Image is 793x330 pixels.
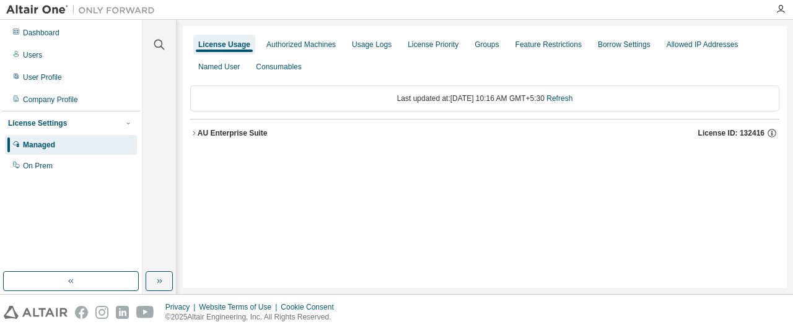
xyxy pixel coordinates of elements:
[198,62,240,72] div: Named User
[281,302,341,312] div: Cookie Consent
[23,72,62,82] div: User Profile
[352,40,392,50] div: Usage Logs
[190,119,779,147] button: AU Enterprise SuiteLicense ID: 132416
[95,306,108,319] img: instagram.svg
[23,28,59,38] div: Dashboard
[23,140,55,150] div: Managed
[198,128,268,138] div: AU Enterprise Suite
[116,306,129,319] img: linkedin.svg
[199,302,281,312] div: Website Terms of Use
[75,306,88,319] img: facebook.svg
[190,85,779,111] div: Last updated at: [DATE] 10:16 AM GMT+5:30
[546,94,572,103] a: Refresh
[198,40,250,50] div: License Usage
[698,128,765,138] span: License ID: 132416
[515,40,582,50] div: Feature Restrictions
[475,40,499,50] div: Groups
[598,40,651,50] div: Borrow Settings
[4,306,68,319] img: altair_logo.svg
[136,306,154,319] img: youtube.svg
[165,302,199,312] div: Privacy
[256,62,301,72] div: Consumables
[165,312,341,323] p: © 2025 Altair Engineering, Inc. All Rights Reserved.
[23,50,42,60] div: Users
[23,95,78,105] div: Company Profile
[6,4,161,16] img: Altair One
[23,161,53,171] div: On Prem
[667,40,738,50] div: Allowed IP Addresses
[266,40,336,50] div: Authorized Machines
[8,118,67,128] div: License Settings
[408,40,458,50] div: License Priority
